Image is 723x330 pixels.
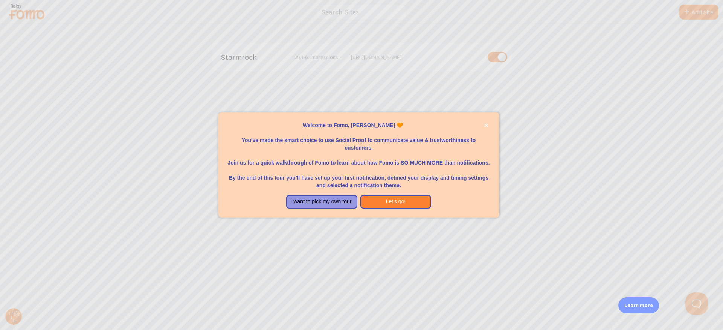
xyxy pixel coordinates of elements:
p: By the end of this tour you'll have set up your first notification, defined your display and timi... [227,167,490,189]
div: Welcome to Fomo, Fabien dumas 🧡You&amp;#39;ve made the smart choice to use Social Proof to commun... [218,112,499,218]
button: close, [482,121,490,129]
p: Learn more [624,302,653,309]
p: You've made the smart choice to use Social Proof to communicate value & trustworthiness to custom... [227,129,490,151]
p: Join us for a quick walkthrough of Fomo to learn about how Fomo is SO MUCH MORE than notifications. [227,151,490,167]
p: Welcome to Fomo, [PERSON_NAME] 🧡 [227,121,490,129]
button: Let's go! [360,195,432,209]
div: Learn more [618,297,659,313]
button: I want to pick my own tour. [286,195,357,209]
